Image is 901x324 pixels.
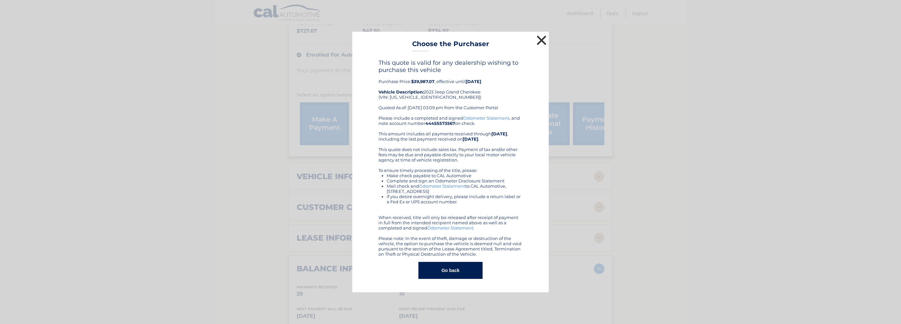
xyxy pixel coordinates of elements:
[378,59,523,74] h4: This quote is valid for any dealership wishing to purchase this vehicle
[378,59,523,115] div: Purchase Price: , effective until 2023 Jeep Grand Cherokee (VIN: [US_VEHICLE_IDENTIFICATION_NUMBE...
[387,183,523,194] li: Mail check and to CAL Automotive, [STREET_ADDRESS]
[412,40,489,51] h3: Choose the Purchaser
[463,115,509,121] a: Odometer Statement
[411,79,434,84] b: $39,987.07
[419,183,465,189] a: Odometer Statement
[378,115,523,257] div: Please include a completed and signed , and note account number on check. This amount includes al...
[418,262,482,279] button: Go back
[387,173,523,178] li: Make check payable to CAL Automotive
[463,136,478,142] b: [DATE]
[387,194,523,204] li: If you desire overnight delivery, please include a return label or a Fed Ex or UPS account number.
[378,89,424,94] strong: Vehicle Description:
[466,79,481,84] b: [DATE]
[387,178,523,183] li: Complete and sign an Odometer Disclosure Statement
[425,121,455,126] b: 44455573567
[491,131,507,136] b: [DATE]
[427,225,473,230] a: Odometer Statement
[535,34,548,47] button: ×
